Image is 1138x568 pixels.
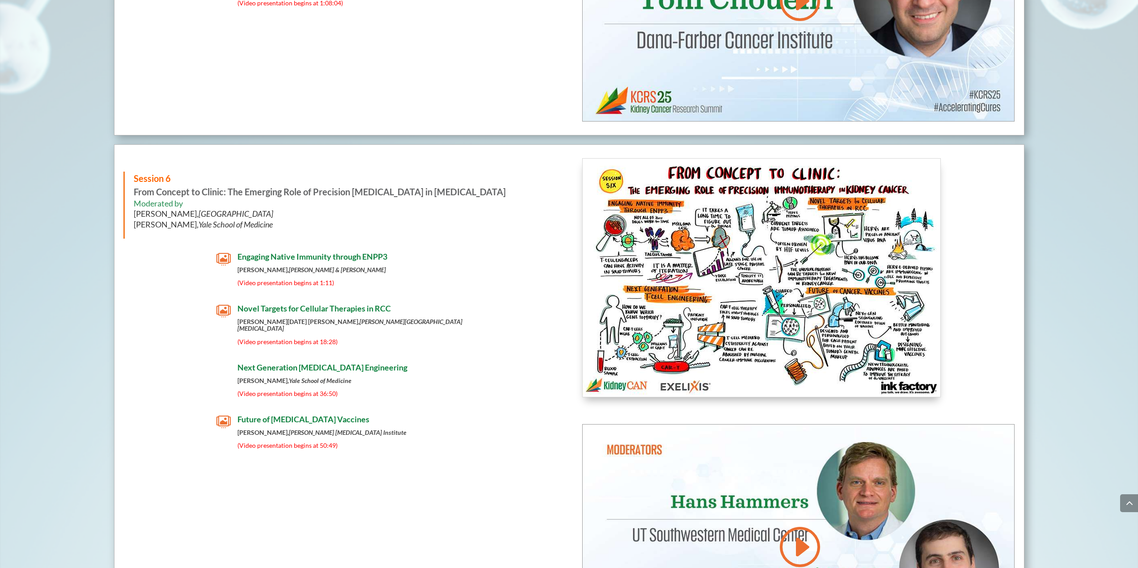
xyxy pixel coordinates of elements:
[237,279,334,286] span: (Video presentation begins at 1:11)
[237,266,386,273] strong: [PERSON_NAME],
[237,390,338,397] span: (Video presentation begins at 36:50)
[199,219,273,229] em: Yale School of Medicine
[237,252,387,261] span: Engaging Native Immunity through ENPP3
[237,377,351,384] strong: [PERSON_NAME],
[134,219,273,229] span: [PERSON_NAME],
[216,304,231,318] span: 
[134,209,273,219] span: [PERSON_NAME],
[289,377,351,384] em: Yale School of Medicine
[237,318,462,332] strong: [PERSON_NAME][DATE] [PERSON_NAME],
[237,338,338,345] span: (Video presentation begins at 18:28)
[237,429,406,436] strong: [PERSON_NAME],
[237,303,391,313] span: Novel Targets for Cellular Therapies in RCC
[583,159,940,397] img: KidneyCAN_Ink Factory_Board Session 6
[134,173,171,184] span: Session 6
[289,266,386,273] em: [PERSON_NAME] & [PERSON_NAME]
[237,442,338,449] span: (Video presentation begins at 50:49)
[216,415,231,429] span: 
[237,318,462,332] em: [PERSON_NAME][GEOGRAPHIC_DATA][MEDICAL_DATA]
[237,414,369,424] span: Future of [MEDICAL_DATA] Vaccines
[199,209,273,219] em: [GEOGRAPHIC_DATA]
[134,198,547,234] h6: Moderated by
[216,363,231,377] span: 
[134,173,506,197] strong: From Concept to Clinic: The Emerging Role of Precision [MEDICAL_DATA] in [MEDICAL_DATA]
[216,252,231,266] span: 
[289,429,406,436] em: [PERSON_NAME] [MEDICAL_DATA] Institute
[237,362,407,372] span: Next Generation [MEDICAL_DATA] Engineering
